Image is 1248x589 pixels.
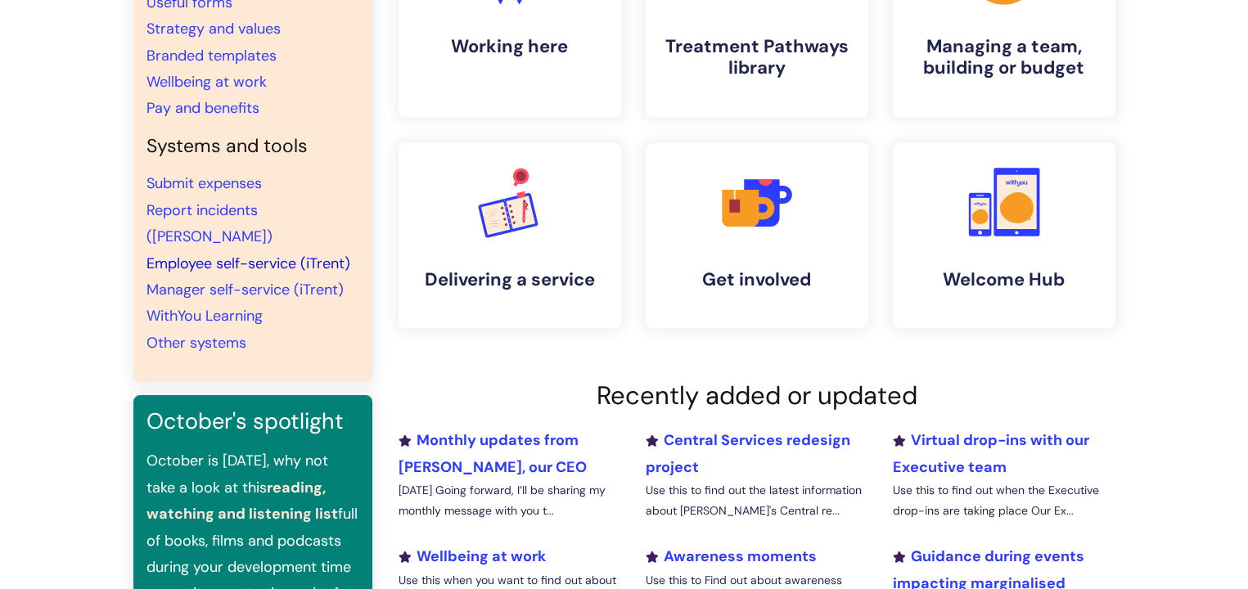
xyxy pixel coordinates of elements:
p: Use this to find out the latest information about [PERSON_NAME]'s Central re... [645,480,867,521]
a: Central Services redesign project [645,430,849,476]
h4: Welcome Hub [906,269,1102,290]
a: WithYou Learning [146,306,263,326]
a: Manager self-service (iTrent) [146,280,344,299]
a: Submit expenses [146,173,262,193]
a: Awareness moments [645,546,816,566]
h4: Working here [412,36,608,57]
a: Get involved [646,143,868,328]
p: Use this to find out when the Executive drop-ins are taking place Our Ex... [892,480,1115,521]
a: Strategy and values [146,19,281,38]
a: Wellbeing at work [146,72,267,92]
a: Delivering a service [399,143,621,328]
h4: Delivering a service [412,269,608,290]
h4: Managing a team, building or budget [906,36,1102,79]
a: Monthly updates from [PERSON_NAME], our CEO [399,430,587,476]
a: Virtual drop-ins with our Executive team [892,430,1088,476]
h2: Recently added or updated [399,380,1115,411]
a: Welcome Hub [893,143,1115,328]
h4: Treatment Pathways library [659,36,855,79]
h4: Get involved [659,269,855,290]
a: Employee self-service (iTrent) [146,254,350,273]
a: Pay and benefits [146,98,259,118]
h3: October's spotlight [146,408,359,434]
p: [DATE] Going forward, I’ll be sharing my monthly message with you t... [399,480,621,521]
a: Branded templates [146,46,277,65]
h4: Systems and tools [146,135,359,158]
a: Report incidents ([PERSON_NAME]) [146,200,273,246]
a: Wellbeing at work [399,546,546,566]
a: Other systems [146,333,246,353]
